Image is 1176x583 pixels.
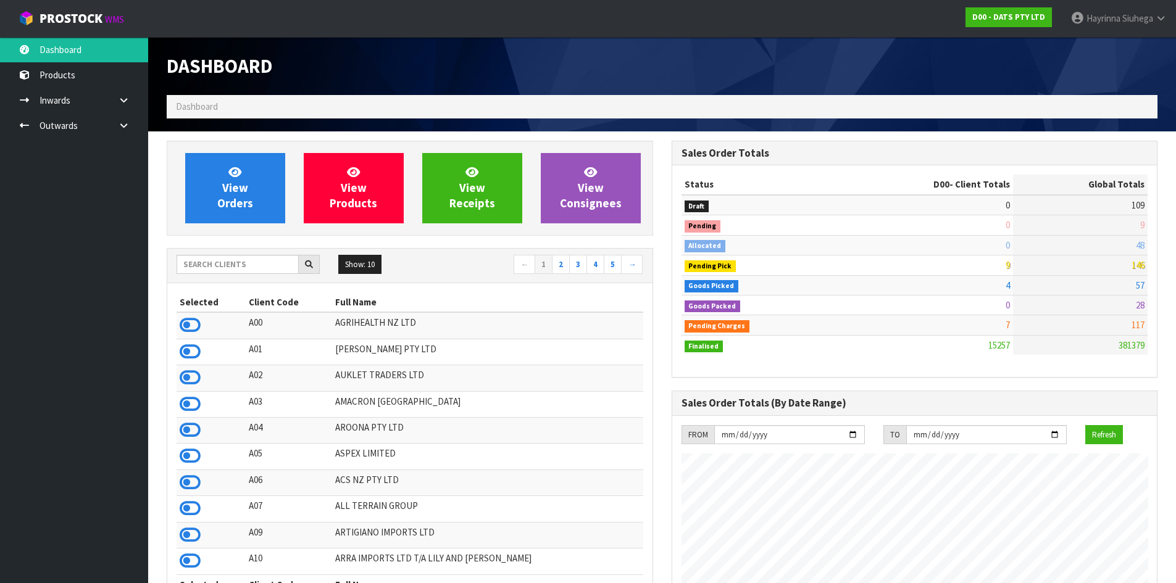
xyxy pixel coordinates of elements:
[176,101,218,112] span: Dashboard
[1119,339,1145,351] span: 381379
[682,147,1148,159] h3: Sales Order Totals
[1085,425,1123,445] button: Refresh
[1006,199,1010,211] span: 0
[1132,319,1145,331] span: 117
[246,365,332,391] td: A02
[1132,199,1145,211] span: 109
[685,300,741,313] span: Goods Packed
[569,255,587,275] a: 3
[246,312,332,339] td: A00
[246,522,332,548] td: A09
[332,522,643,548] td: ARTIGIANO IMPORTS LTD
[177,255,299,274] input: Search clients
[1122,12,1153,24] span: Siuhega
[1006,319,1010,331] span: 7
[965,7,1052,27] a: D00 - DATS PTY LTD
[1132,259,1145,271] span: 146
[246,418,332,444] td: A04
[167,54,272,78] span: Dashboard
[988,339,1010,351] span: 15257
[332,391,643,417] td: AMACRON [GEOGRAPHIC_DATA]
[332,312,643,339] td: AGRIHEALTH NZ LTD
[604,255,622,275] a: 5
[1013,175,1148,194] th: Global Totals
[19,10,34,26] img: cube-alt.png
[541,153,641,223] a: ViewConsignees
[835,175,1013,194] th: - Client Totals
[177,292,246,312] th: Selected
[535,255,553,275] a: 1
[972,12,1045,22] strong: D00 - DATS PTY LTD
[685,341,724,353] span: Finalised
[332,548,643,574] td: ARRA IMPORTS LTD T/A LILY AND [PERSON_NAME]
[514,255,535,275] a: ←
[685,260,736,273] span: Pending Pick
[419,255,643,276] nav: Page navigation
[1006,259,1010,271] span: 9
[246,469,332,495] td: A06
[685,320,750,333] span: Pending Charges
[1140,219,1145,231] span: 9
[1136,279,1145,291] span: 57
[332,339,643,365] td: [PERSON_NAME] PTY LTD
[332,469,643,495] td: ACS NZ PTY LTD
[1136,299,1145,311] span: 28
[685,220,721,233] span: Pending
[246,292,332,312] th: Client Code
[246,444,332,469] td: A05
[685,280,739,292] span: Goods Picked
[332,444,643,469] td: ASPEX LIMITED
[332,418,643,444] td: AROONA PTY LTD
[1006,219,1010,231] span: 0
[621,255,643,275] a: →
[586,255,604,275] a: 4
[246,496,332,522] td: A07
[1006,239,1010,251] span: 0
[1006,279,1010,291] span: 4
[105,14,124,25] small: WMS
[682,425,714,445] div: FROM
[682,175,835,194] th: Status
[552,255,570,275] a: 2
[332,292,643,312] th: Full Name
[1136,239,1145,251] span: 48
[560,165,622,211] span: View Consignees
[246,548,332,574] td: A10
[682,397,1148,409] h3: Sales Order Totals (By Date Range)
[246,391,332,417] td: A03
[338,255,382,275] button: Show: 10
[217,165,253,211] span: View Orders
[449,165,495,211] span: View Receipts
[332,365,643,391] td: AUKLET TRADERS LTD
[330,165,377,211] span: View Products
[1086,12,1120,24] span: Hayrinna
[883,425,906,445] div: TO
[933,178,949,190] span: D00
[185,153,285,223] a: ViewOrders
[304,153,404,223] a: ViewProducts
[685,201,709,213] span: Draft
[685,240,726,252] span: Allocated
[40,10,102,27] span: ProStock
[1006,299,1010,311] span: 0
[332,496,643,522] td: ALL TERRAIN GROUP
[246,339,332,365] td: A01
[422,153,522,223] a: ViewReceipts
